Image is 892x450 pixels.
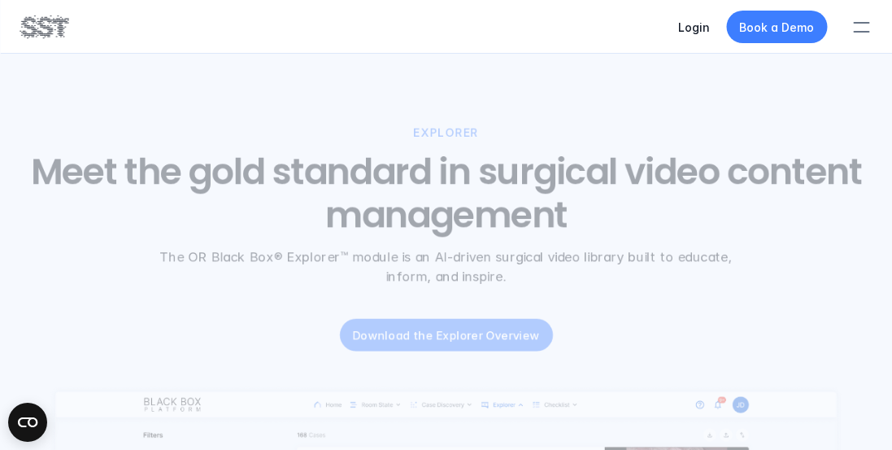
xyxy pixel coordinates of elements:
p: EXPLORER [414,124,479,142]
img: SST logo [20,13,68,41]
a: Book a Demo [726,11,827,43]
p: Download the Explorer Overview [353,326,540,343]
p: The OR Black Box® Explorer™ module is an AI-driven surgical video library built to educate, infor... [147,247,744,286]
a: Download the Explorer Overview [340,319,553,352]
button: Open CMP widget [8,403,47,442]
a: Login [678,20,710,34]
h1: Meet the gold standard in surgical video content management [20,151,872,238]
p: Book a Demo [739,19,814,36]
